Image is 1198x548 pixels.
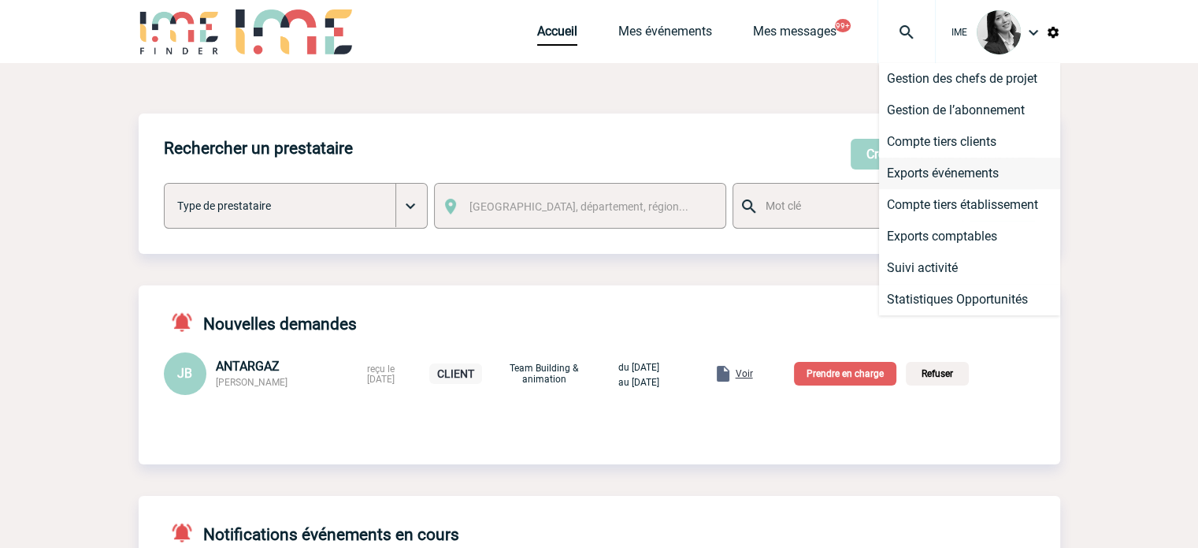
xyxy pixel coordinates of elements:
[762,196,948,216] input: Mot clé
[164,521,459,544] h4: Notifications événements en cours
[879,284,1060,315] a: Statistiques Opportunités
[879,63,1060,95] a: Gestion des chefs de projet
[753,24,836,46] a: Mes messages
[906,362,969,386] p: Refuser
[835,19,851,32] button: 99+
[505,363,584,385] p: Team Building & animation
[951,27,967,38] span: IME
[714,364,733,383] img: folder.png
[367,363,395,385] span: reçu le [DATE]
[879,221,1060,252] a: Exports comptables
[139,9,221,54] img: IME-Finder
[537,24,577,46] a: Accueil
[164,311,357,334] h4: Nouvelles demandes
[879,252,1060,284] a: Suivi activité
[736,368,753,379] span: Voir
[429,363,482,384] p: CLIENT
[618,377,659,388] span: au [DATE]
[177,366,192,381] span: JB
[216,377,287,388] span: [PERSON_NAME]
[216,359,280,374] span: ANTARGAZ
[879,126,1060,158] a: Compte tiers clients
[676,365,756,380] a: Voir
[469,200,688,213] span: [GEOGRAPHIC_DATA], département, région...
[879,189,1060,221] a: Compte tiers établissement
[794,362,896,386] p: Prendre en charge
[977,10,1021,54] img: 101052-0.jpg
[170,311,203,334] img: notifications-active-24-px-r.png
[618,24,712,46] a: Mes événements
[164,139,353,158] h4: Rechercher un prestataire
[879,158,1060,189] a: Exports événements
[170,521,203,544] img: notifications-active-24-px-r.png
[879,95,1060,126] a: Gestion de l’abonnement
[618,362,659,373] span: du [DATE]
